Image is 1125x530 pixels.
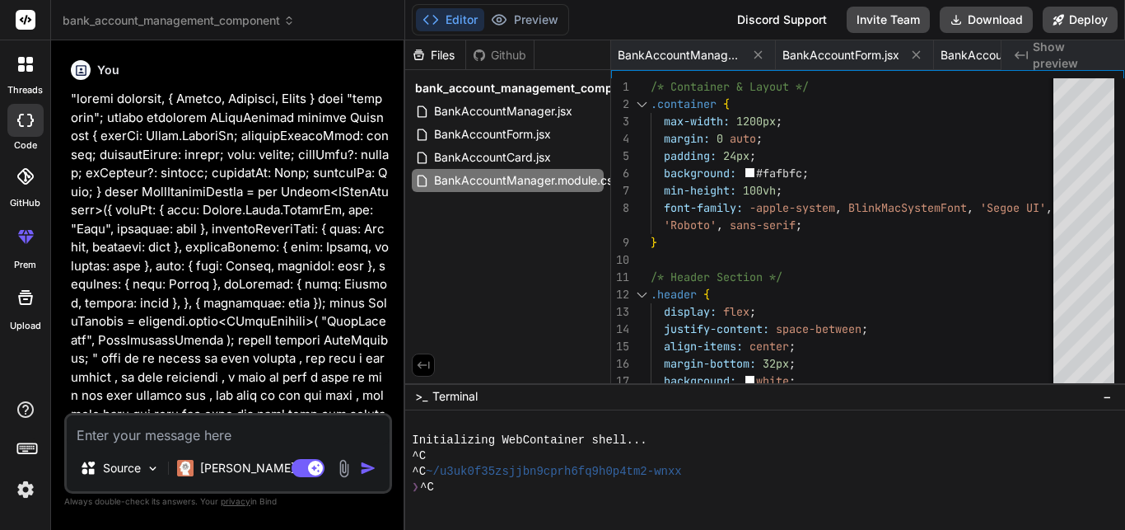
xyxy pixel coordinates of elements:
span: bank_account_management_component [415,80,646,96]
span: 24px [723,148,749,163]
span: BankAccountCard.jsx [941,47,1057,63]
span: background: [664,166,736,181]
div: 3 [611,113,629,130]
div: 15 [611,338,629,355]
span: BankAccountForm.jsx [432,124,553,144]
button: Preview [484,8,565,31]
span: >_ [415,388,427,405]
div: 16 [611,355,629,373]
button: Editor [416,8,484,31]
div: 8 [611,199,629,217]
span: sans-serif [730,218,796,232]
div: 10 [611,251,629,269]
span: { [723,96,730,111]
span: align-items: [664,339,743,354]
span: ; [861,321,868,336]
div: Click to collapse the range. [631,96,652,113]
img: Pick Models [146,462,160,476]
span: 1200px [736,114,776,129]
span: center [749,339,789,354]
span: BankAccountManager.module.css [432,171,620,190]
span: ; [776,114,782,129]
span: auto [730,131,756,146]
span: ^C [412,464,426,480]
label: code [14,138,37,152]
span: ; [756,131,763,146]
div: Files [405,47,465,63]
span: ; [789,339,796,354]
label: prem [14,258,36,272]
button: Deploy [1043,7,1118,33]
span: margin-bottom: [664,356,756,371]
span: padding: [664,148,717,163]
label: Upload [10,319,41,333]
div: 6 [611,165,629,182]
span: ; [749,304,756,319]
button: Download [940,7,1033,33]
span: Terminal [432,388,478,405]
span: bank_account_management_component [63,12,295,29]
span: ; [776,183,782,198]
span: .container [651,96,717,111]
span: #fafbfc [757,166,803,181]
div: 11 [611,269,629,286]
div: Github [466,47,534,63]
span: − [1103,388,1112,405]
span: 'Segoe UI' [980,200,1046,215]
div: 5 [611,148,629,165]
span: display: [664,304,717,319]
p: [PERSON_NAME] 4 S.. [200,460,323,476]
span: ; [789,356,796,371]
span: Initializing WebContainer shell... [412,433,647,448]
div: 14 [611,321,629,338]
label: threads [7,83,43,97]
button: Invite Team [847,7,930,33]
span: /* Container & Layout */ [651,79,809,94]
img: attachment [334,459,353,478]
span: privacy [221,496,250,506]
span: 'Roboto' [664,218,717,232]
span: { [703,287,710,302]
img: Claude 4 Sonnet [177,460,194,476]
span: ^C [420,480,434,495]
span: font-family: [664,200,743,215]
div: 12 [611,286,629,303]
button: − [1099,383,1115,410]
span: , [835,200,842,215]
span: Show preview [1033,39,1112,72]
span: 32px [763,356,789,371]
span: BankAccountManager.jsx [432,101,574,121]
img: icon [360,460,376,476]
span: margin: [664,131,710,146]
span: , [717,218,723,232]
div: 13 [611,303,629,321]
span: BlinkMacSystemFont [848,200,967,215]
span: } [651,235,657,250]
span: BankAccountCard.jsx [432,148,553,167]
span: /* Header Section */ [651,270,782,284]
span: background: [664,373,736,388]
span: ; [749,148,756,163]
div: 17 [611,373,629,390]
span: flex [723,304,749,319]
span: ; [796,218,802,232]
div: Discord Support [727,7,837,33]
span: justify-content: [664,321,769,336]
p: "loremi dolorsit, { Ametco, Adipisci, Elits } doei "temporin"; utlabo etdolorem ALiquAenimad mini... [71,90,389,498]
h6: You [97,62,119,78]
p: Source [103,460,141,476]
span: BankAccountManager.jsx [618,47,741,63]
div: 1 [611,78,629,96]
div: 2 [611,96,629,113]
div: Click to collapse the range. [631,286,652,303]
div: 4 [611,130,629,148]
span: white [757,373,790,388]
img: settings [12,476,40,504]
p: Always double-check its answers. Your in Bind [64,494,392,509]
span: , [1046,200,1053,215]
span: ; [790,373,796,388]
span: BankAccountForm.jsx [782,47,899,63]
span: , [967,200,973,215]
div: 7 [611,182,629,199]
span: ~/u3uk0f35zsjjbn9cprh6fq9h0p4tm2-wnxx [426,464,682,480]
